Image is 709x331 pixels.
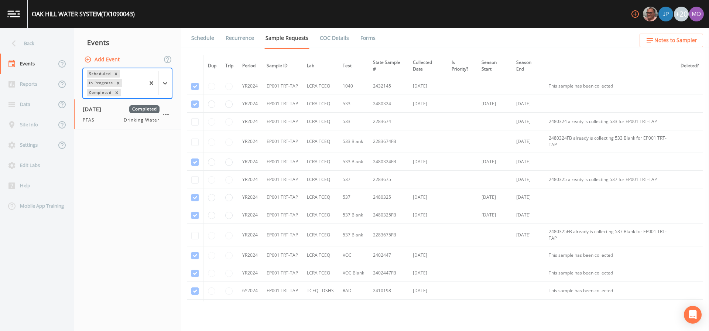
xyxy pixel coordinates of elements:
span: Completed [129,105,160,113]
td: [DATE] [408,246,447,264]
td: RAD [338,282,369,300]
td: YR2024 [238,95,262,113]
th: Trip [221,55,238,77]
td: EP001 TRT-TAP [262,206,302,224]
td: 533 [338,95,369,113]
td: [DATE] [512,95,544,113]
th: Lab [302,55,338,77]
td: [DATE] [477,153,512,171]
td: TCEQ - DSHS [302,282,338,300]
td: VOC [338,300,369,317]
td: 537 Blank [338,206,369,224]
span: PFAS [83,117,99,123]
a: Recurrence [225,28,255,48]
div: Remove Scheduled [112,70,120,78]
th: Is Priority? [447,55,477,77]
td: LCRA TCEQ [302,246,338,264]
td: [DATE] [512,224,544,246]
div: Completed [87,89,113,96]
td: [DATE] [512,130,544,153]
td: 2283674 [369,113,408,130]
td: 2283675 [369,171,408,188]
td: 1040 [338,77,369,95]
th: Season Start [477,55,512,77]
td: YR2024 [238,77,262,95]
div: Remove Completed [113,89,121,96]
th: Test [338,55,369,77]
td: 2283674FB [369,130,408,153]
a: Schedule [190,28,215,48]
td: [DATE] [512,171,544,188]
a: Sample Requests [264,28,309,49]
td: EP001 TRT-TAP [262,130,302,153]
td: This sample has been collected [544,282,676,300]
td: LCRA TCEQ [302,113,338,130]
td: LCRA TCEQ [302,153,338,171]
td: [DATE] [408,77,447,95]
td: YR2024 [238,224,262,246]
td: LCRA TCEQ [302,264,338,282]
td: 537 [338,188,369,206]
th: Collected Date [408,55,447,77]
td: 2402447 [369,246,408,264]
div: Open Intercom Messenger [684,306,702,324]
td: VOC Blank [338,264,369,282]
td: [DATE] [477,188,512,206]
a: COC Details [319,28,350,48]
img: logo [7,10,20,17]
a: Forms [359,28,377,48]
td: EP001 TRT-TAP [262,188,302,206]
td: LCRA TCEQ [302,188,338,206]
td: [DATE] [512,153,544,171]
div: In Progress [87,79,114,87]
td: YR2024 [238,113,262,130]
a: [DATE]CompletedPFASDrinking Water [74,99,181,130]
td: [DATE] [512,206,544,224]
td: This sample has been collected [544,264,676,282]
td: LCRA TCEQ [302,206,338,224]
td: LCRA TCEQ [302,130,338,153]
td: LCRA TCEQ [302,224,338,246]
td: This sample has been collected [544,246,676,264]
td: [DATE] [408,188,447,206]
td: 2480324 [369,95,408,113]
td: EP001 TRT-TAP [262,153,302,171]
td: 2480325 already is collecting 537 for EP001 TRT-TAP [544,171,676,188]
td: EP001 TRT-TAP [262,300,302,317]
th: State Sample # [369,55,408,77]
td: 2283675FB [369,224,408,246]
td: 2502326 [369,300,408,317]
td: EP001 TRT-TAP [262,282,302,300]
td: 2480325FB already is collecting 537 Blank for EP001 TRT-TAP [544,224,676,246]
img: 41241ef155101aa6d92a04480b0d0000 [658,7,673,21]
td: 2410198 [369,282,408,300]
td: LCRA TCEQ [302,171,338,188]
td: YR2024 [238,206,262,224]
td: YR2024 [238,171,262,188]
td: 2480324 already is collecting 533 for EP001 TRT-TAP [544,113,676,130]
td: 2432145 [369,77,408,95]
td: [DATE] [408,264,447,282]
td: LCRA TCEQ [302,300,338,317]
th: Deleted? [676,55,703,77]
td: [DATE] [512,113,544,130]
td: 537 Blank [338,224,369,246]
td: YR2024 [238,130,262,153]
td: 533 Blank [338,130,369,153]
td: YR2025 [238,300,262,317]
td: [DATE] [408,95,447,113]
img: e2d790fa78825a4bb76dcb6ab311d44c [643,7,658,21]
td: EP001 TRT-TAP [262,171,302,188]
div: +20 [674,7,689,21]
td: 533 [338,113,369,130]
td: [DATE] [408,282,447,300]
td: EP001 TRT-TAP [262,77,302,95]
td: VOC [338,246,369,264]
td: EP001 TRT-TAP [262,264,302,282]
td: 533 Blank [338,153,369,171]
td: YR2024 [238,264,262,282]
td: LCRA TCEQ [302,95,338,113]
td: 2402447FB [369,264,408,282]
td: 2480325 [369,188,408,206]
td: 2480325FB [369,206,408,224]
